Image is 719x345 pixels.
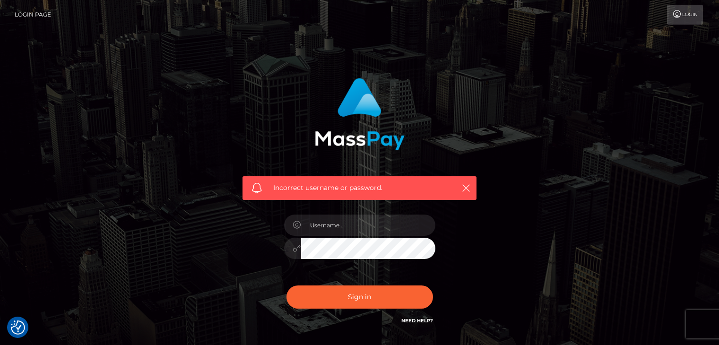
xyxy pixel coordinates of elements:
[667,5,703,25] a: Login
[401,318,433,324] a: Need Help?
[11,320,25,335] button: Consent Preferences
[273,183,446,193] span: Incorrect username or password.
[315,78,405,150] img: MassPay Login
[11,320,25,335] img: Revisit consent button
[301,215,435,236] input: Username...
[15,5,51,25] a: Login Page
[286,285,433,309] button: Sign in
